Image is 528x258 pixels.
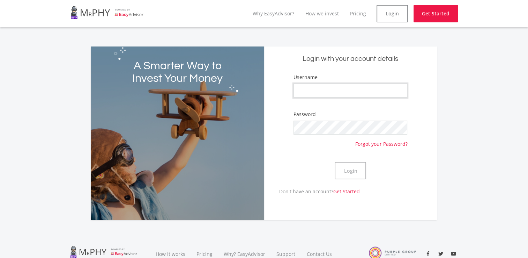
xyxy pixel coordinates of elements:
[335,162,366,179] button: Login
[414,5,458,22] a: Get Started
[305,10,339,17] a: How we invest
[377,5,408,22] a: Login
[293,74,318,81] label: Username
[293,111,316,118] label: Password
[333,188,360,195] a: Get Started
[264,188,360,195] p: Don't have an account?
[355,135,407,148] a: Forgot your Password?
[253,10,294,17] a: Why EasyAdvisor?
[350,10,366,17] a: Pricing
[269,54,432,64] h5: Login with your account details
[126,60,230,85] h2: A Smarter Way to Invest Your Money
